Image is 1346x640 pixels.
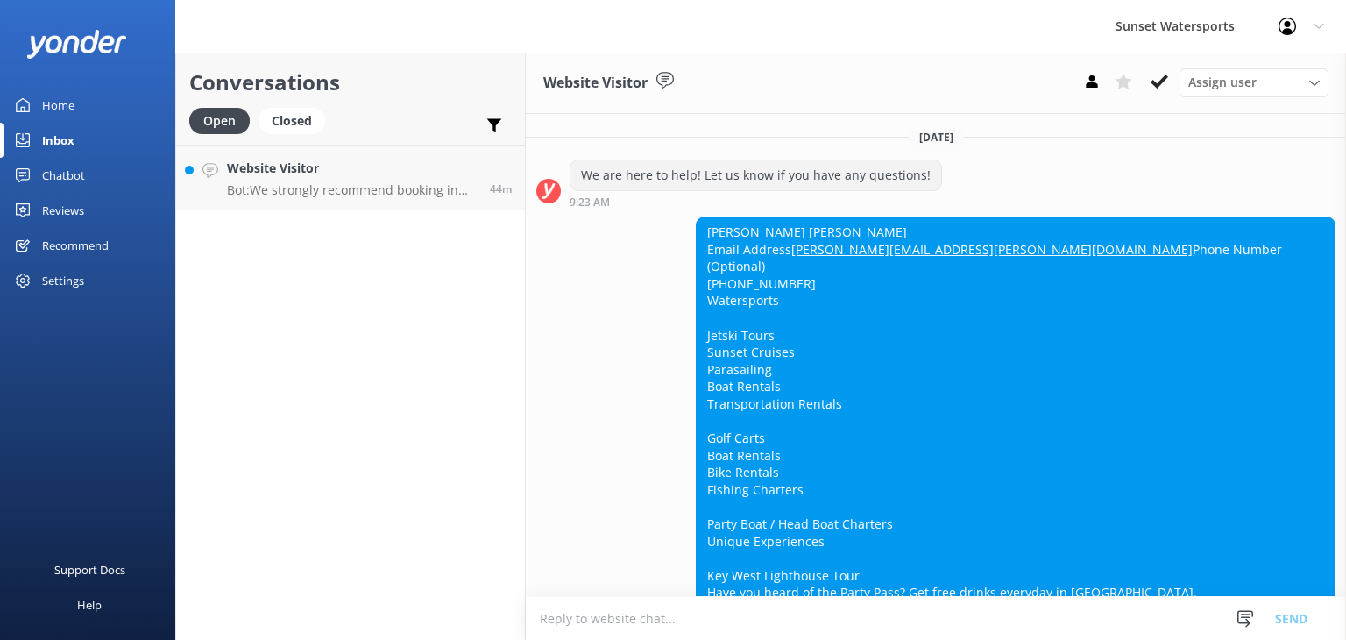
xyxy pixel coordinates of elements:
[42,228,109,263] div: Recommend
[543,72,648,95] h3: Website Visitor
[1180,68,1328,96] div: Assign User
[259,110,334,130] a: Closed
[42,193,84,228] div: Reviews
[176,145,525,210] a: Website VisitorBot:We strongly recommend booking in advance as our tours are known to sell out, e...
[259,108,325,134] div: Closed
[189,110,259,130] a: Open
[570,197,610,208] strong: 9:23 AM
[909,130,964,145] span: [DATE]
[189,108,250,134] div: Open
[77,587,102,622] div: Help
[42,88,74,123] div: Home
[54,552,125,587] div: Support Docs
[791,241,1193,258] a: [PERSON_NAME][EMAIL_ADDRESS][PERSON_NAME][DOMAIN_NAME]
[227,182,477,198] p: Bot: We strongly recommend booking in advance as our tours are known to sell out, especially this...
[26,30,127,59] img: yonder-white-logo.png
[42,263,84,298] div: Settings
[42,123,74,158] div: Inbox
[189,66,512,99] h2: Conversations
[1188,73,1257,92] span: Assign user
[570,160,941,190] div: We are here to help! Let us know if you have any questions!
[570,196,942,208] div: Jun 25 2025 08:23am (UTC -05:00) America/Cancun
[227,159,477,178] h4: Website Visitor
[42,158,85,193] div: Chatbot
[490,181,512,196] span: Aug 28 2025 03:13pm (UTC -05:00) America/Cancun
